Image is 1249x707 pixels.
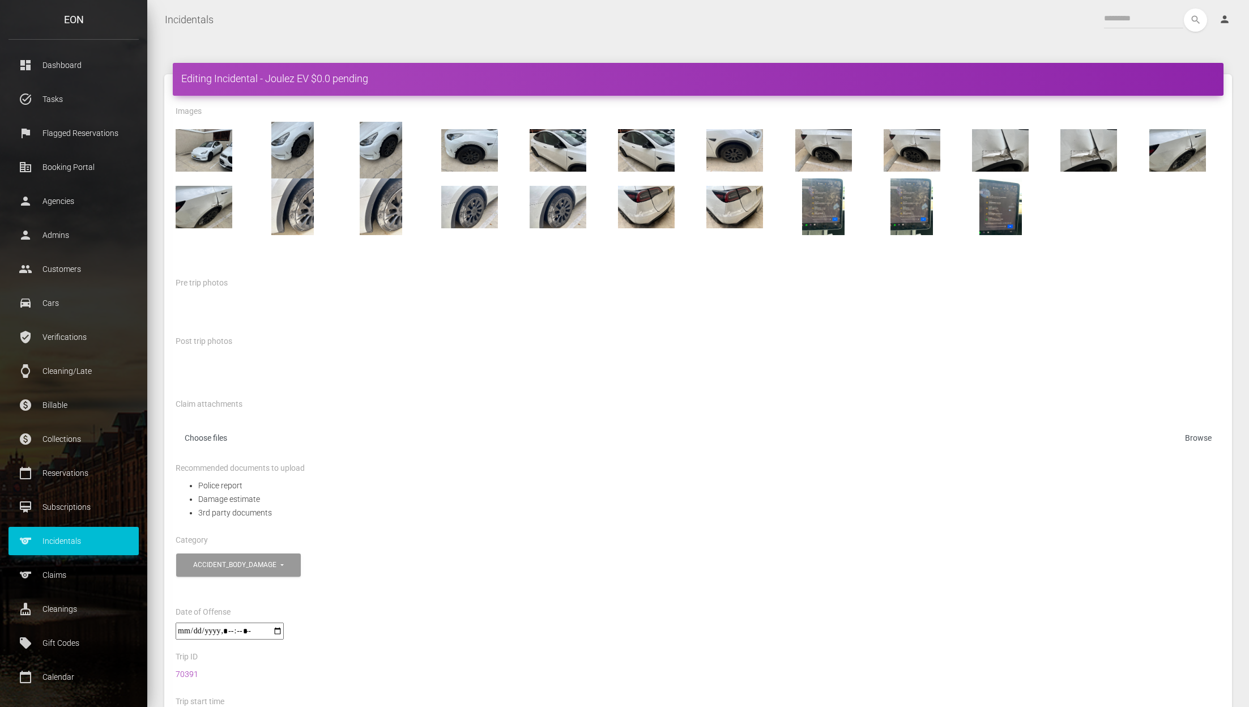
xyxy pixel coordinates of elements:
p: Subscriptions [17,499,130,516]
p: Customers [17,261,130,278]
p: Billable [17,397,130,414]
p: Gift Codes [17,634,130,651]
img: IMG_4260%20(1).jpg [795,122,852,178]
div: accident_body_damage [193,560,279,570]
p: Dashboard [17,57,130,74]
p: Reservations [17,465,130,482]
img: IMG_4261.jpg [1060,122,1117,178]
p: Cars [17,295,130,312]
a: 70391 [176,670,198,679]
img: IMG_4256.jpg [352,122,409,178]
li: Damage estimate [198,492,1221,506]
a: card_membership Subscriptions [8,493,139,521]
img: IMG_4259.jpg [706,122,763,178]
p: Cleaning/Late [17,363,130,380]
li: Police report [198,479,1221,492]
img: IMG_4263%20(1).jpg [264,178,321,235]
a: local_offer Gift Codes [8,629,139,657]
h4: Editing Incidental - Joulez EV $0.0 pending [181,71,1215,86]
img: IMG_4262%20(1).jpg [1149,122,1206,178]
a: person Agencies [8,187,139,215]
a: flag Flagged Reservations [8,119,139,147]
a: calendar_today Reservations [8,459,139,487]
label: Choose files [176,428,1221,452]
label: Trip ID [176,651,198,663]
img: IMG_4257.jpg [441,122,498,178]
p: Incidentals [17,533,130,550]
p: Calendar [17,668,130,685]
label: Pre trip photos [176,278,228,289]
p: Verifications [17,329,130,346]
label: Post trip photos [176,336,232,347]
img: IMG_4255.jpg [176,122,232,178]
label: Recommended documents to upload [176,463,305,474]
img: IMG_4263.jpg [352,178,409,235]
img: IMG_4275%20(1).jpg [795,178,852,235]
img: IMG_4264%20(1).jpg [441,178,498,235]
button: accident_body_damage [176,553,301,577]
img: IMG_4256%20(1).jpg [264,122,321,178]
img: IMG_4265%20(1).jpg [618,178,675,235]
p: Flagged Reservations [17,125,130,142]
img: IMG_4258%20(1).jpg [530,122,586,178]
a: cleaning_services Cleanings [8,595,139,623]
a: Incidentals [165,6,214,34]
a: task_alt Tasks [8,85,139,113]
a: dashboard Dashboard [8,51,139,79]
a: person [1210,8,1241,31]
p: Agencies [17,193,130,210]
p: Tasks [17,91,130,108]
p: Collections [17,431,130,448]
i: person [1219,14,1230,25]
img: IMG_4265.jpg [706,178,763,235]
a: person Admins [8,221,139,249]
img: IMG_4276.jpg [972,178,1029,235]
li: 3rd party documents [198,506,1221,519]
label: Date of Offense [176,607,231,618]
a: paid Collections [8,425,139,453]
a: sports Incidentals [8,527,139,555]
a: verified_user Verifications [8,323,139,351]
img: IMG_4262.jpg [176,178,232,235]
img: IMG_4261%20(1).jpg [972,122,1029,178]
img: IMG_4258.jpg [618,122,675,178]
p: Booking Portal [17,159,130,176]
a: people Customers [8,255,139,283]
a: calendar_today Calendar [8,663,139,691]
label: Claim attachments [176,399,242,410]
button: search [1184,8,1207,32]
a: paid Billable [8,391,139,419]
p: Claims [17,567,130,584]
img: IMG_4275.jpg [884,178,940,235]
p: Admins [17,227,130,244]
p: Cleanings [17,600,130,617]
img: IMG_4264.jpg [530,178,586,235]
a: watch Cleaning/Late [8,357,139,385]
label: Category [176,535,208,546]
img: IMG_4260.jpg [884,122,940,178]
label: Images [176,106,202,117]
a: sports Claims [8,561,139,589]
a: drive_eta Cars [8,289,139,317]
a: corporate_fare Booking Portal [8,153,139,181]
